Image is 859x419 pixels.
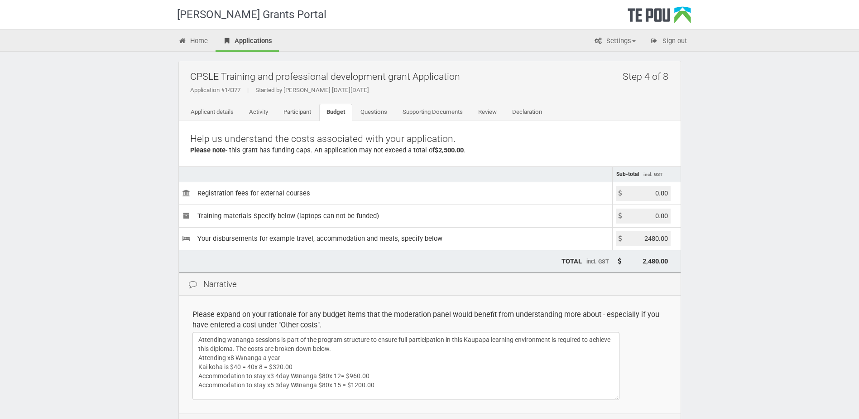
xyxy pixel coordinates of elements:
div: - this grant has funding caps. An application may not exceed a total of . [190,146,669,155]
b: $2,500.00 [435,146,464,154]
a: Settings [587,32,643,52]
a: Activity [242,104,275,121]
td: Training materials Specify below (laptops can not be funded) [179,205,613,227]
a: Home [172,32,215,52]
td: Sub-total [613,166,681,182]
td: Registration fees for external courses [179,182,613,205]
div: Application #14377 Started by [PERSON_NAME] [DATE][DATE] [190,86,674,94]
span: incl. GST [643,172,662,177]
a: Questions [353,104,394,121]
a: Sign out [643,32,694,52]
a: Declaration [505,104,549,121]
h2: CPSLE Training and professional development grant Application [190,66,674,87]
td: Your disbursements for example travel, accommodation and meals, specify below [179,227,613,250]
a: Budget [319,104,352,121]
div: Please expand on your rationale for any budget items that the moderation panel would benefit from... [192,309,667,330]
a: Participant [276,104,318,121]
div: Narrative [179,273,681,296]
a: Applications [216,32,279,52]
span: | [240,87,255,93]
p: Help us understand the costs associated with your application. [190,132,669,146]
a: Applicant details [183,104,241,121]
a: Supporting Documents [395,104,470,121]
span: incl. GST [586,258,609,265]
b: Please note [190,146,226,154]
div: Te Pou Logo [628,6,691,29]
h2: Step 4 of 8 [623,66,674,87]
a: Review [471,104,504,121]
textarea: Attending wananga sessions is part of the program structure to ensure full participation in this ... [192,332,619,400]
td: TOTAL [179,250,613,273]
